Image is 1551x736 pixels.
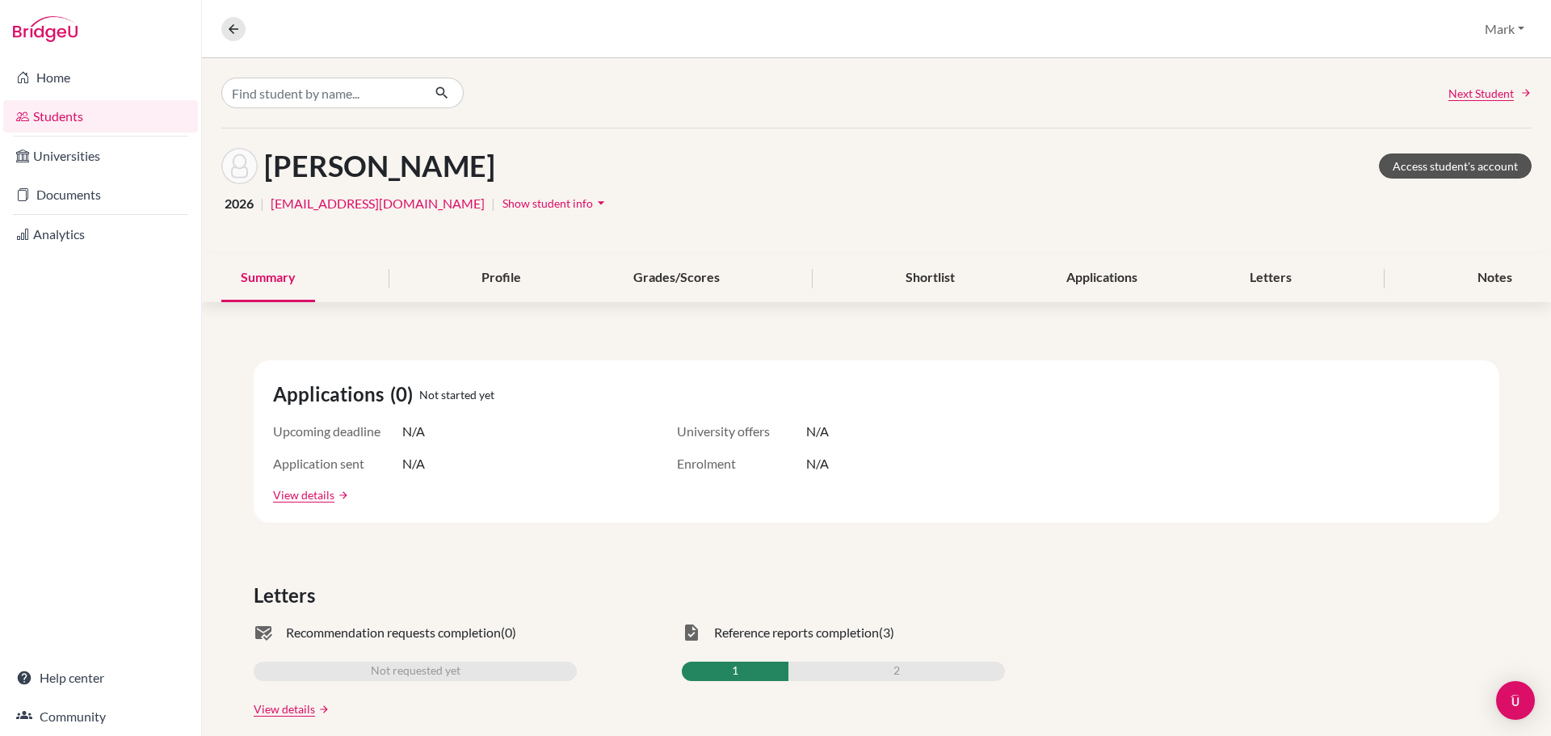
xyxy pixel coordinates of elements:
span: Recommendation requests completion [286,623,501,642]
span: N/A [806,422,829,441]
span: N/A [806,454,829,473]
a: [EMAIL_ADDRESS][DOMAIN_NAME] [271,194,485,213]
a: View details [254,700,315,717]
span: Upcoming deadline [273,422,402,441]
div: Grades/Scores [614,254,739,302]
span: | [491,194,495,213]
span: Show student info [502,196,593,210]
span: Not requested yet [371,662,460,681]
span: Reference reports completion [714,623,879,642]
i: arrow_drop_down [593,195,609,211]
span: mark_email_read [254,623,273,642]
a: Community [3,700,198,733]
span: 2 [893,662,900,681]
a: arrow_forward [334,490,349,501]
a: Next Student [1448,85,1532,102]
a: Universities [3,140,198,172]
a: View details [273,486,334,503]
h1: [PERSON_NAME] [264,149,495,183]
span: | [260,194,264,213]
span: (0) [390,380,419,409]
a: Access student's account [1379,154,1532,179]
span: (3) [879,623,894,642]
img: Julian Auleytner's avatar [221,148,258,184]
a: arrow_forward [315,704,330,715]
button: Mark [1477,14,1532,44]
div: Shortlist [886,254,974,302]
a: Analytics [3,218,198,250]
div: Profile [462,254,540,302]
span: 1 [732,662,738,681]
span: University offers [677,422,806,441]
span: Applications [273,380,390,409]
button: Show student infoarrow_drop_down [502,191,610,216]
span: Enrolment [677,454,806,473]
a: Documents [3,179,198,211]
span: Letters [254,581,322,610]
span: Application sent [273,454,402,473]
input: Find student by name... [221,78,422,108]
div: Notes [1458,254,1532,302]
a: Help center [3,662,198,694]
span: Next Student [1448,85,1514,102]
div: Applications [1047,254,1157,302]
span: 2026 [225,194,254,213]
span: Not started yet [419,386,494,403]
div: Letters [1230,254,1311,302]
div: Summary [221,254,315,302]
a: Students [3,100,198,132]
span: task [682,623,701,642]
span: N/A [402,454,425,473]
a: Home [3,61,198,94]
img: Bridge-U [13,16,78,42]
div: Open Intercom Messenger [1496,681,1535,720]
span: (0) [501,623,516,642]
span: N/A [402,422,425,441]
